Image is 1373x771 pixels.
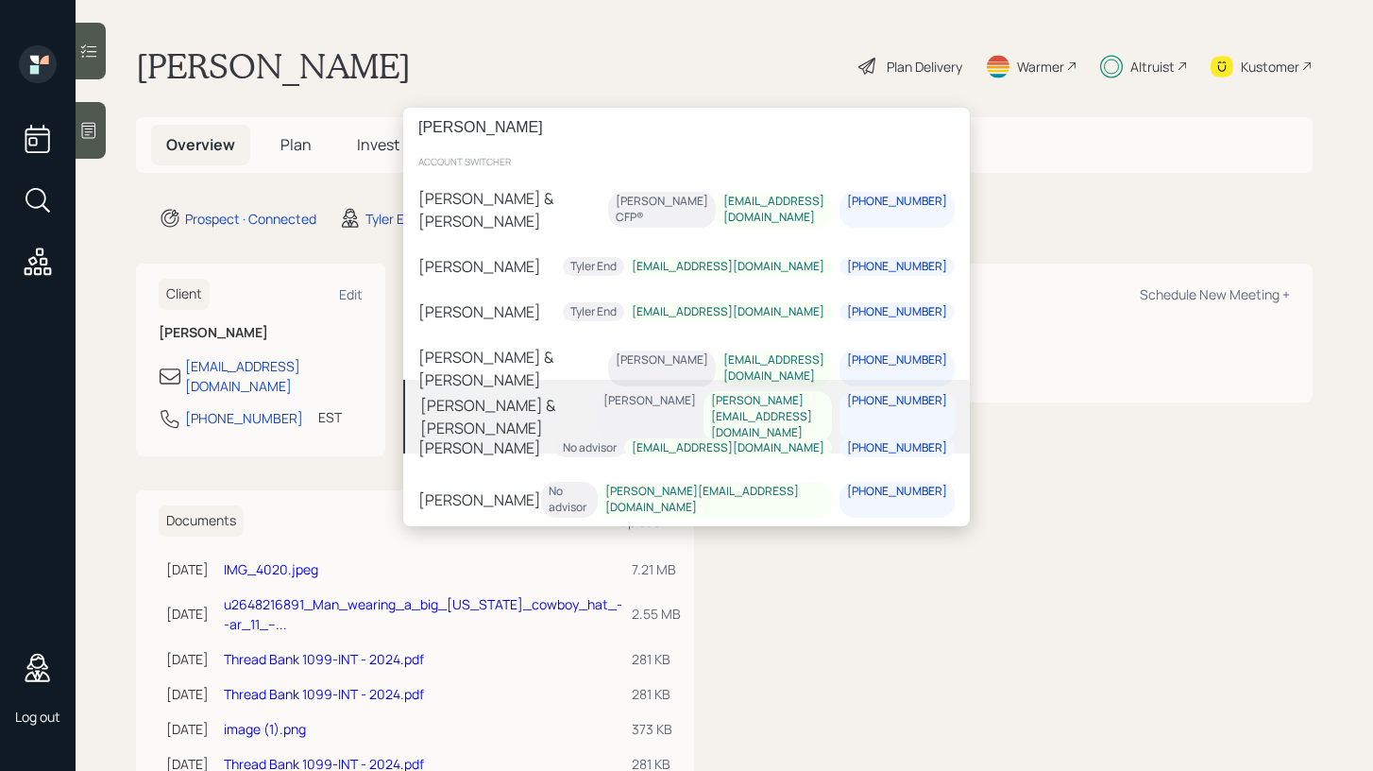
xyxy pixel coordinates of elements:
div: [PERSON_NAME] [418,437,541,459]
div: [PERSON_NAME] [418,255,541,278]
div: [PHONE_NUMBER] [847,440,947,456]
div: [PERSON_NAME] [418,488,541,511]
div: [EMAIL_ADDRESS][DOMAIN_NAME] [632,440,824,456]
div: [PERSON_NAME] & [PERSON_NAME] [418,187,608,232]
div: account switcher [403,147,970,176]
div: [PERSON_NAME] CFP® [616,194,708,226]
div: [PHONE_NUMBER] [847,304,947,320]
input: Type a command or search… [403,108,970,147]
div: [PERSON_NAME][EMAIL_ADDRESS][DOMAIN_NAME] [605,484,824,516]
div: [PHONE_NUMBER] [847,352,947,368]
div: [EMAIL_ADDRESS][DOMAIN_NAME] [632,304,824,320]
div: [PERSON_NAME] [418,300,541,323]
div: [EMAIL_ADDRESS][DOMAIN_NAME] [723,194,824,226]
div: Tyler End [570,304,617,320]
div: [PERSON_NAME] [616,352,708,368]
div: No advisor [563,440,617,456]
div: [PERSON_NAME][EMAIL_ADDRESS][DOMAIN_NAME] [711,393,824,440]
div: [EMAIL_ADDRESS][DOMAIN_NAME] [632,259,824,275]
div: [PHONE_NUMBER] [847,484,947,500]
div: No advisor [549,484,590,516]
div: Tyler End [570,259,617,275]
div: [PERSON_NAME] & [PERSON_NAME] [420,394,596,439]
div: [PHONE_NUMBER] [847,259,947,275]
div: [PERSON_NAME] & [PERSON_NAME] [418,346,608,391]
div: [EMAIL_ADDRESS][DOMAIN_NAME] [723,352,824,385]
div: [PERSON_NAME] [603,393,696,409]
div: [PHONE_NUMBER] [847,194,947,210]
div: [PHONE_NUMBER] [847,393,947,409]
